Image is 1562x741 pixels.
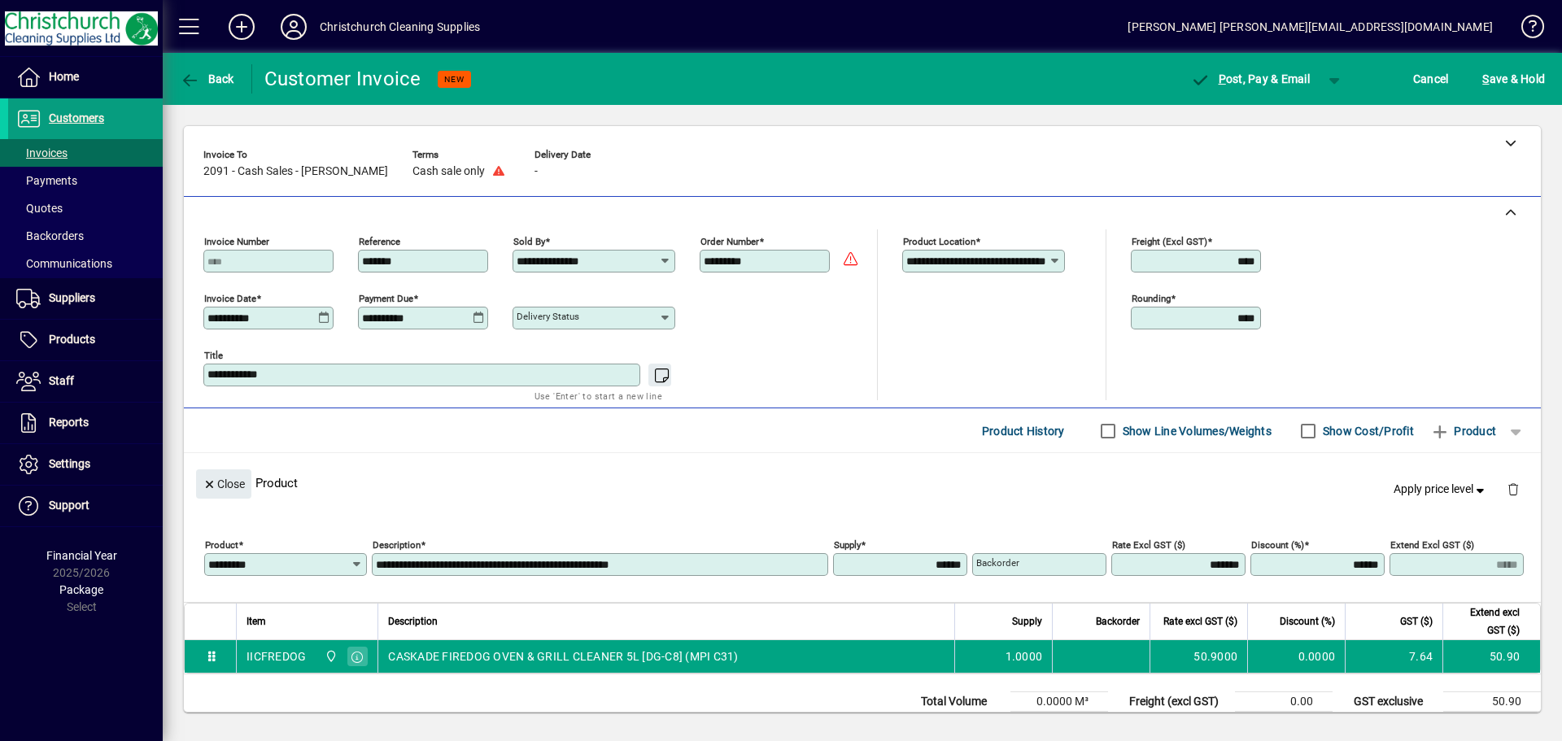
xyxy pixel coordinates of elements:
[49,70,79,83] span: Home
[59,583,103,596] span: Package
[1247,640,1345,673] td: 0.0000
[1320,423,1414,439] label: Show Cost/Profit
[8,57,163,98] a: Home
[49,333,95,346] span: Products
[913,712,1010,731] td: Total Weight
[1443,712,1541,731] td: 7.64
[1482,66,1545,92] span: ave & Hold
[1096,612,1140,630] span: Backorder
[1132,293,1171,304] mat-label: Rounding
[1509,3,1542,56] a: Knowledge Base
[1387,475,1494,504] button: Apply price level
[49,499,89,512] span: Support
[16,202,63,215] span: Quotes
[204,350,223,361] mat-label: Title
[1409,64,1453,94] button: Cancel
[982,418,1065,444] span: Product History
[975,416,1071,446] button: Product History
[205,539,238,551] mat-label: Product
[976,557,1019,569] mat-label: Backorder
[1190,72,1310,85] span: ost, Pay & Email
[834,539,861,551] mat-label: Supply
[176,64,238,94] button: Back
[1453,604,1520,639] span: Extend excl GST ($)
[913,692,1010,712] td: Total Volume
[1112,539,1185,551] mat-label: Rate excl GST ($)
[1345,640,1442,673] td: 7.64
[1442,640,1540,673] td: 50.90
[444,74,465,85] span: NEW
[1422,416,1504,446] button: Product
[1494,482,1533,496] app-page-header-button: Delete
[49,111,104,124] span: Customers
[388,612,438,630] span: Description
[320,14,480,40] div: Christchurch Cleaning Supplies
[8,278,163,319] a: Suppliers
[1443,692,1541,712] td: 50.90
[1235,692,1333,712] td: 0.00
[1006,648,1043,665] span: 1.0000
[388,648,738,665] span: CASKADE FIREDOG OVEN & GRILL CLEANER 5L [DG-C8] (MPI C31)
[1010,692,1108,712] td: 0.0000 M³
[1128,14,1493,40] div: [PERSON_NAME] [PERSON_NAME][EMAIL_ADDRESS][DOMAIN_NAME]
[8,167,163,194] a: Payments
[184,453,1541,512] div: Product
[46,549,117,562] span: Financial Year
[1251,539,1304,551] mat-label: Discount (%)
[1119,423,1272,439] label: Show Line Volumes/Weights
[49,457,90,470] span: Settings
[16,146,68,159] span: Invoices
[1494,469,1533,508] button: Delete
[163,64,252,94] app-page-header-button: Back
[16,257,112,270] span: Communications
[8,194,163,222] a: Quotes
[1012,612,1042,630] span: Supply
[359,293,413,304] mat-label: Payment due
[1121,692,1235,712] td: Freight (excl GST)
[1482,72,1489,85] span: S
[1160,648,1237,665] div: 50.9000
[192,476,255,490] app-page-header-button: Close
[359,236,400,247] mat-label: Reference
[513,236,545,247] mat-label: Sold by
[1132,236,1207,247] mat-label: Freight (excl GST)
[8,403,163,443] a: Reports
[1280,612,1335,630] span: Discount (%)
[8,486,163,526] a: Support
[321,647,339,665] span: Christchurch Cleaning Supplies Ltd
[1346,712,1443,731] td: GST
[412,165,485,178] span: Cash sale only
[534,386,662,405] mat-hint: Use 'Enter' to start a new line
[534,165,538,178] span: -
[204,293,256,304] mat-label: Invoice date
[216,12,268,41] button: Add
[1394,481,1488,498] span: Apply price level
[700,236,759,247] mat-label: Order number
[1182,64,1318,94] button: Post, Pay & Email
[903,236,975,247] mat-label: Product location
[264,66,421,92] div: Customer Invoice
[517,311,579,322] mat-label: Delivery status
[8,444,163,485] a: Settings
[8,139,163,167] a: Invoices
[1346,692,1443,712] td: GST exclusive
[268,12,320,41] button: Profile
[196,469,251,499] button: Close
[373,539,421,551] mat-label: Description
[49,374,74,387] span: Staff
[8,320,163,360] a: Products
[49,291,95,304] span: Suppliers
[16,174,77,187] span: Payments
[247,612,266,630] span: Item
[1121,712,1235,731] td: Rounding
[204,236,269,247] mat-label: Invoice number
[1163,612,1237,630] span: Rate excl GST ($)
[16,229,84,242] span: Backorders
[1010,712,1108,731] td: 0.0000 Kg
[8,361,163,402] a: Staff
[1430,418,1496,444] span: Product
[180,72,234,85] span: Back
[1235,712,1333,731] td: 0.00
[203,471,245,498] span: Close
[8,222,163,250] a: Backorders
